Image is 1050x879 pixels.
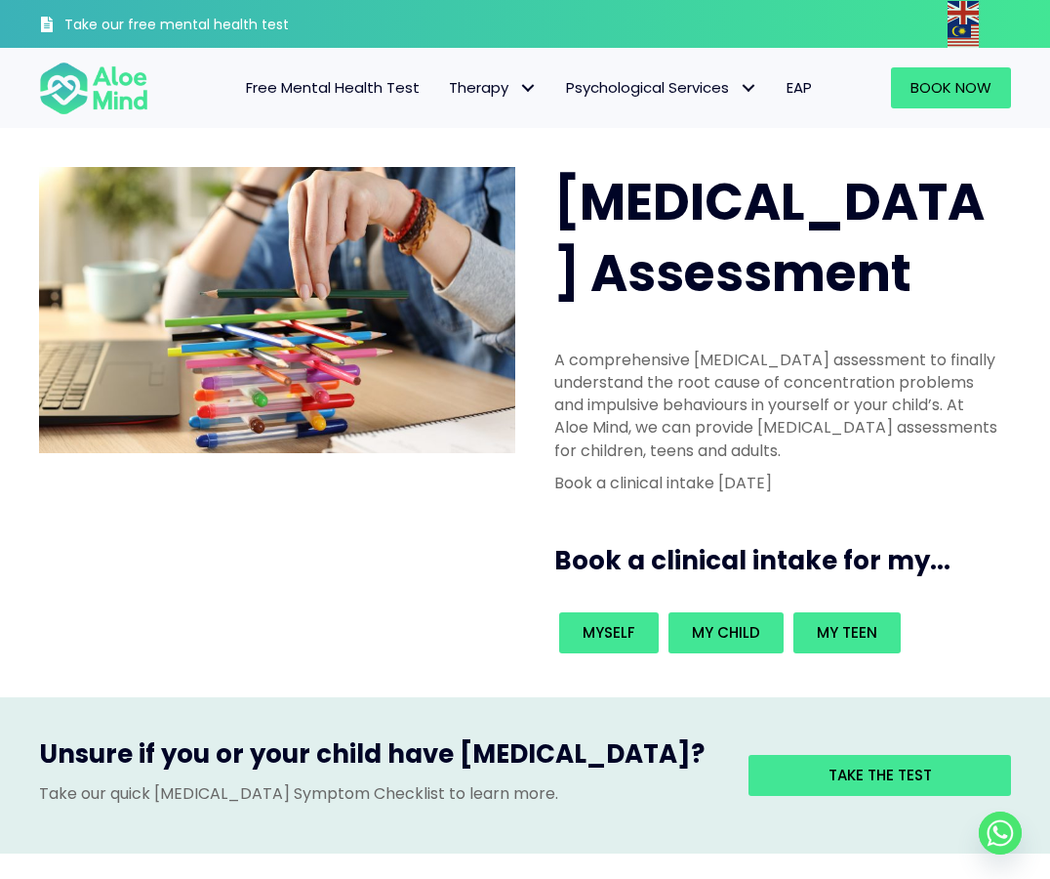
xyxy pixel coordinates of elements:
[668,612,784,653] a: My child
[554,472,1000,494] p: Book a clinical intake [DATE]
[554,166,985,309] span: [MEDICAL_DATA] Assessment
[554,543,1020,578] h3: Book a clinical intake for my...
[891,67,1011,108] a: Book Now
[246,77,420,98] span: Free Mental Health Test
[748,755,1011,796] a: Take the test
[910,77,991,98] span: Book Now
[513,74,542,103] span: Therapy: submenu
[948,24,981,47] a: Malay
[948,24,979,48] img: ms
[583,622,635,643] span: Myself
[948,1,979,24] img: en
[554,607,1000,658] div: Book an intake for my...
[734,74,762,103] span: Psychological Services: submenu
[39,736,719,781] h3: Unsure if you or your child have [MEDICAL_DATA]?
[39,5,340,48] a: Take our free mental health test
[566,77,757,98] span: Psychological Services
[793,612,901,653] a: My teen
[434,67,551,108] a: TherapyTherapy: submenu
[449,77,537,98] span: Therapy
[787,77,812,98] span: EAP
[772,67,827,108] a: EAP
[39,782,719,805] p: Take our quick [MEDICAL_DATA] Symptom Checklist to learn more.
[817,622,877,643] span: My teen
[39,61,148,116] img: Aloe mind Logo
[64,16,340,35] h3: Take our free mental health test
[559,612,659,653] a: Myself
[551,67,772,108] a: Psychological ServicesPsychological Services: submenu
[692,622,760,643] span: My child
[979,812,1022,855] a: Whatsapp
[231,67,434,108] a: Free Mental Health Test
[39,167,515,453] img: ADHD photo
[554,349,1000,462] p: A comprehensive [MEDICAL_DATA] assessment to finally understand the root cause of concentration p...
[168,67,827,108] nav: Menu
[828,765,932,785] span: Take the test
